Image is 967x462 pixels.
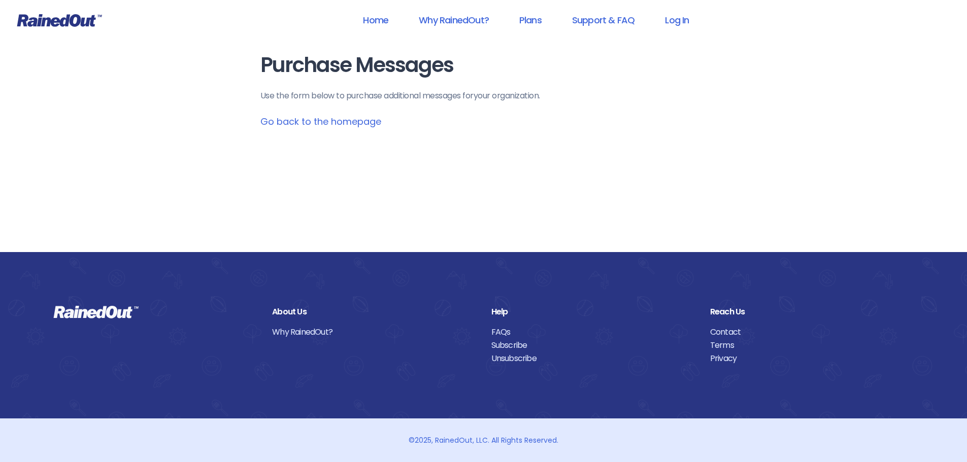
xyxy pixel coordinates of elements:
[491,326,695,339] a: FAQs
[710,305,914,318] div: Reach Us
[559,9,648,31] a: Support & FAQ
[406,9,502,31] a: Why RainedOut?
[491,339,695,352] a: Subscribe
[506,9,555,31] a: Plans
[260,115,381,128] a: Go back to the homepage
[272,326,476,339] a: Why RainedOut?
[491,352,695,365] a: Unsubscribe
[710,339,914,352] a: Terms
[652,9,702,31] a: Log In
[272,305,476,318] div: About Us
[710,326,914,339] a: Contact
[260,90,707,102] p: Use the form below to purchase additional messages for your organization .
[350,9,402,31] a: Home
[710,352,914,365] a: Privacy
[491,305,695,318] div: Help
[260,54,707,77] h1: Purchase Messages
